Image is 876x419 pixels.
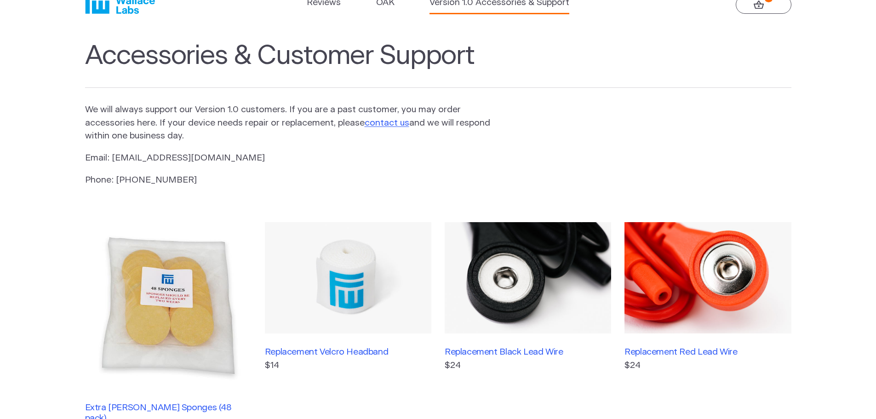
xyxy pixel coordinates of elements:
p: $14 [265,359,431,373]
img: Replacement Black Lead Wire [445,222,611,333]
h3: Replacement Black Lead Wire [445,347,611,357]
p: $24 [445,359,611,373]
p: We will always support our Version 1.0 customers. If you are a past customer, you may order acces... [85,103,492,143]
p: $24 [624,359,791,373]
p: Email: [EMAIL_ADDRESS][DOMAIN_NAME] [85,152,492,165]
img: Extra Fisher Wallace Sponges (48 pack) [85,222,252,389]
h3: Replacement Red Lead Wire [624,347,791,357]
img: Replacement Velcro Headband [265,222,431,333]
img: Replacement Red Lead Wire [624,222,791,333]
a: contact us [365,119,409,127]
p: Phone: [PHONE_NUMBER] [85,174,492,187]
h3: Replacement Velcro Headband [265,347,431,357]
h1: Accessories & Customer Support [85,40,791,88]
